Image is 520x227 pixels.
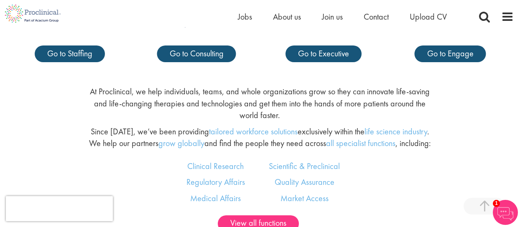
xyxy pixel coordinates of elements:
a: tailored workforce solutions [209,126,298,137]
a: Jobs [238,11,252,22]
a: Go to Engage [415,45,486,62]
span: Go to Staffing [47,48,92,59]
a: About us [273,11,301,22]
a: Regulatory Affairs [186,177,245,187]
a: Market Access [280,193,329,204]
a: Join us [322,11,343,22]
a: Go to Consulting [157,45,236,62]
a: grow globally [158,138,204,149]
p: Since [DATE], we’ve been providing exclusively within the . We help our partners and find the peo... [89,126,431,149]
a: Clinical Research [187,161,244,172]
a: Medical Affairs [190,193,241,204]
span: 1 [493,200,500,207]
a: Go to Executive [285,45,362,62]
img: Chatbot [493,200,518,225]
a: life science industry [365,126,427,137]
iframe: reCAPTCHA [6,196,113,221]
a: Go to Staffing [35,45,105,62]
span: Go to Consulting [170,48,224,59]
a: all specialist functions [326,138,395,149]
a: Scientific & Preclinical [269,161,340,172]
a: Contact [364,11,389,22]
a: Upload CV [410,11,447,22]
p: At Proclinical, we help individuals, teams, and whole organizations grow so they can innovate lif... [89,86,431,121]
span: Go to Engage [427,48,474,59]
a: Quality Assurance [275,177,334,187]
span: Go to Executive [298,48,349,59]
